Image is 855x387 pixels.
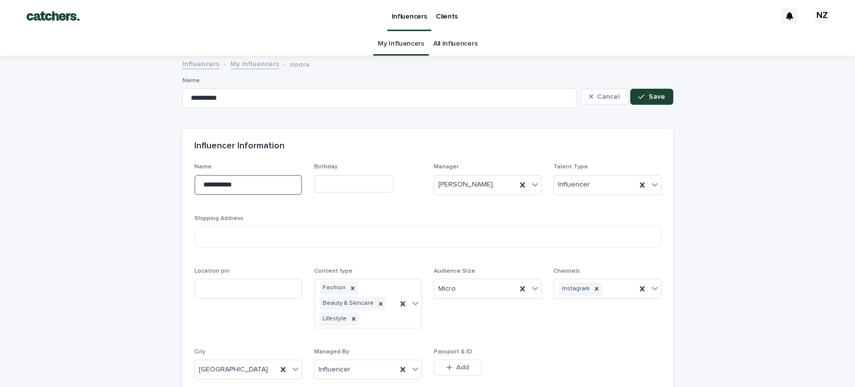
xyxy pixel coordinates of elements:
span: Save [649,93,665,100]
span: Shipping Address [194,216,243,222]
div: NZ [814,8,830,24]
span: Add [456,364,469,371]
span: Content type [314,268,353,274]
span: Name [194,164,212,170]
a: All Influencers [433,32,477,56]
span: Passport & ID [434,349,472,355]
span: Micro [438,284,456,294]
p: noora [290,58,310,69]
span: Managed By [314,349,349,355]
span: Influencer [319,364,351,375]
button: Save [630,89,673,105]
button: Cancel [581,89,629,105]
span: Name [182,78,200,84]
a: My Influencers [230,58,279,69]
span: City [194,349,205,355]
span: [GEOGRAPHIC_DATA] [199,364,268,375]
span: Manager [434,164,459,170]
a: My Influencers [378,32,424,56]
span: Talent Type [553,164,588,170]
a: Influencers [182,58,219,69]
span: Location pin [194,268,229,274]
span: Audience Size [434,268,475,274]
h2: Influencer Information [194,141,284,152]
span: Cancel [597,93,620,100]
div: Lifestyle [320,312,348,326]
div: Instagram [559,282,591,296]
span: Channels [553,268,580,274]
span: Birthday [314,164,338,170]
div: Fashion [320,281,347,295]
span: [PERSON_NAME] [438,179,493,190]
div: Beauty & Skincare [320,297,375,310]
span: Influencer [558,179,590,190]
img: v2itfyCJQeeYoQfrvWhc [20,6,86,26]
button: Add [434,359,482,375]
